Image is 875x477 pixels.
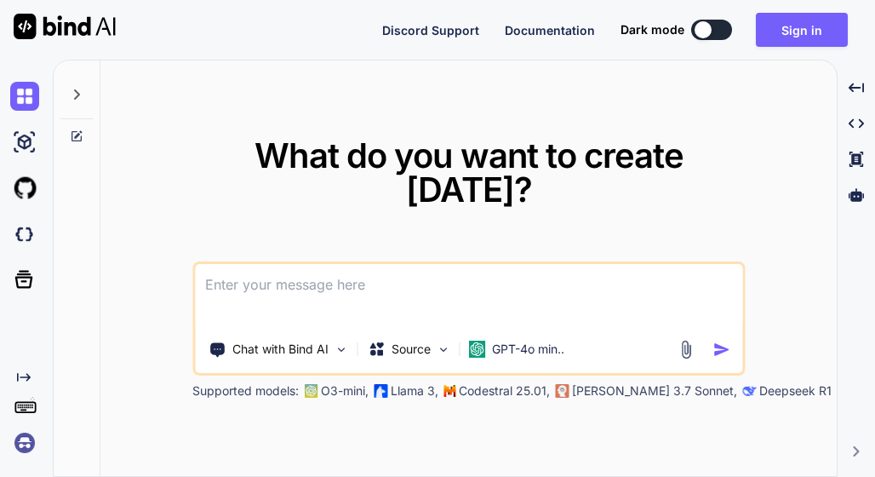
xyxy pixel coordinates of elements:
img: darkCloudIdeIcon [10,220,39,249]
span: What do you want to create [DATE]? [254,135,683,210]
span: Dark mode [621,21,684,38]
img: claude [742,384,756,398]
p: Llama 3, [391,382,438,399]
img: Bind AI [14,14,116,39]
img: icon [712,341,730,359]
img: githubLight [10,174,39,203]
p: Chat with Bind AI [232,341,329,358]
img: attachment [676,340,695,359]
p: GPT-4o min.. [492,341,564,358]
img: Mistral-AI [443,385,455,397]
img: ai-studio [10,128,39,157]
p: Supported models: [192,382,299,399]
img: GPT-4o mini [468,341,485,358]
span: Documentation [505,23,595,37]
button: Discord Support [382,21,479,39]
img: claude [555,384,569,398]
p: Deepseek R1 [759,382,832,399]
button: Documentation [505,21,595,39]
img: chat [10,82,39,111]
img: signin [10,428,39,457]
button: Sign in [756,13,848,47]
p: O3-mini, [321,382,369,399]
img: Pick Tools [334,342,348,357]
span: Discord Support [382,23,479,37]
p: Source [392,341,431,358]
p: Codestral 25.01, [459,382,550,399]
p: [PERSON_NAME] 3.7 Sonnet, [572,382,737,399]
img: Pick Models [436,342,450,357]
img: GPT-4 [304,384,317,398]
img: Llama2 [374,384,387,398]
